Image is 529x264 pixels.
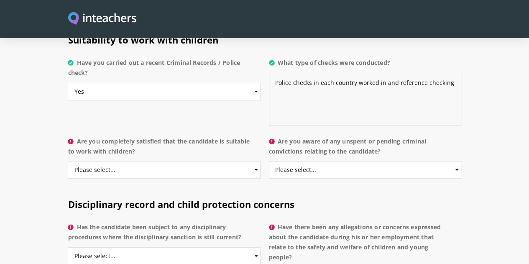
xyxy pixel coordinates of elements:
[269,58,461,73] label: What type of checks were conducted?
[269,136,461,161] label: Are you aware of any unspent or pending criminal convictions relating to the candidate?
[68,12,136,26] a: Visit this site's homepage
[68,222,260,247] label: Has the candidate been subject to any disciplinary procedures where the disciplinary sanction is ...
[68,33,218,46] span: Suitability to work with children
[68,136,260,161] label: Are you completely satisfied that the candidate is suitable to work with children?
[68,12,136,26] img: Inteachers
[68,58,260,83] label: Have you carried out a recent Criminal Records / Police check?
[68,198,294,210] span: Disciplinary record and child protection concerns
